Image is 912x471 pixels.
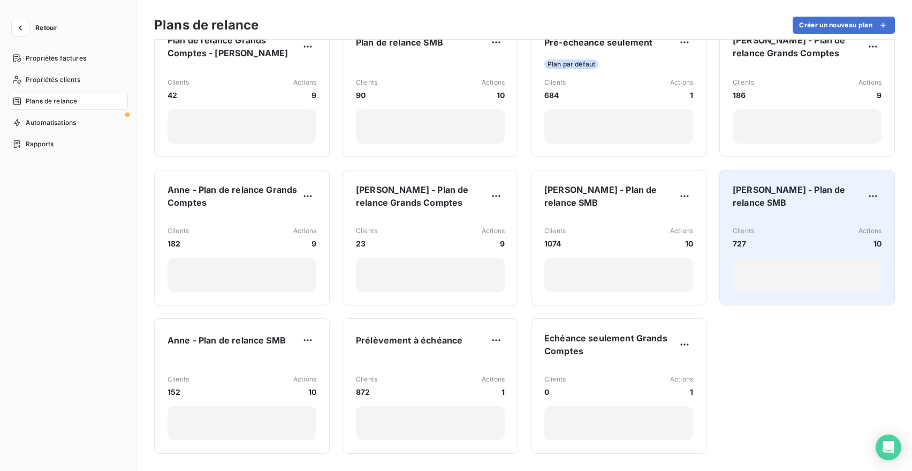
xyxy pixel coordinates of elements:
[293,226,316,236] span: Actions
[293,78,316,87] span: Actions
[482,375,505,384] span: Actions
[168,183,299,209] span: Anne - Plan de relance Grands Comptes
[168,334,286,347] span: Anne - Plan de relance SMB
[733,226,754,236] span: Clients
[293,386,316,398] span: 10
[356,36,443,49] span: Plan de relance SMB
[9,71,128,88] a: Propriétés clients
[356,238,377,249] span: 23
[356,78,377,87] span: Clients
[26,139,54,149] span: Rapports
[9,114,128,131] a: Automatisations
[168,238,189,249] span: 182
[544,226,566,236] span: Clients
[858,78,881,87] span: Actions
[670,78,693,87] span: Actions
[544,183,676,209] span: [PERSON_NAME] - Plan de relance SMB
[670,238,693,249] span: 10
[356,89,377,101] span: 90
[356,375,377,384] span: Clients
[356,334,462,347] span: Prélèvement à échéance
[733,183,864,209] span: [PERSON_NAME] - Plan de relance SMB
[544,375,566,384] span: Clients
[482,238,505,249] span: 9
[293,89,316,101] span: 9
[544,78,566,87] span: Clients
[9,19,65,36] button: Retour
[26,54,86,63] span: Propriétés factures
[733,34,864,59] span: [PERSON_NAME] - Plan de relance Grands Comptes
[9,93,128,110] a: Plans de relance
[168,89,189,101] span: 42
[544,36,652,49] span: Pré-échéance seulement
[544,89,566,101] span: 684
[544,386,566,398] span: 0
[26,96,77,106] span: Plans de relance
[733,238,754,249] span: 727
[168,386,189,398] span: 152
[482,226,505,236] span: Actions
[858,89,881,101] span: 9
[670,386,693,398] span: 1
[670,375,693,384] span: Actions
[482,386,505,398] span: 1
[293,238,316,249] span: 9
[858,238,881,249] span: 10
[544,59,598,69] span: Plan par défaut
[154,16,259,35] h3: Plans de relance
[733,89,754,101] span: 186
[356,183,488,209] span: [PERSON_NAME] - Plan de relance Grands Comptes
[168,375,189,384] span: Clients
[168,78,189,87] span: Clients
[544,332,676,357] span: Echéance seulement Grands Comptes
[293,375,316,384] span: Actions
[356,226,377,236] span: Clients
[544,238,566,249] span: 1074
[876,435,901,460] div: Open Intercom Messenger
[670,89,693,101] span: 1
[35,25,57,31] span: Retour
[793,17,895,34] button: Créer un nouveau plan
[858,226,881,236] span: Actions
[482,78,505,87] span: Actions
[26,75,80,85] span: Propriétés clients
[26,118,76,128] span: Automatisations
[9,136,128,153] a: Rapports
[670,226,693,236] span: Actions
[482,89,505,101] span: 10
[168,226,189,236] span: Clients
[168,34,299,59] span: Plan de relance Grands Comptes - [PERSON_NAME]
[356,386,377,398] span: 872
[733,78,754,87] span: Clients
[9,50,128,67] a: Propriétés factures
